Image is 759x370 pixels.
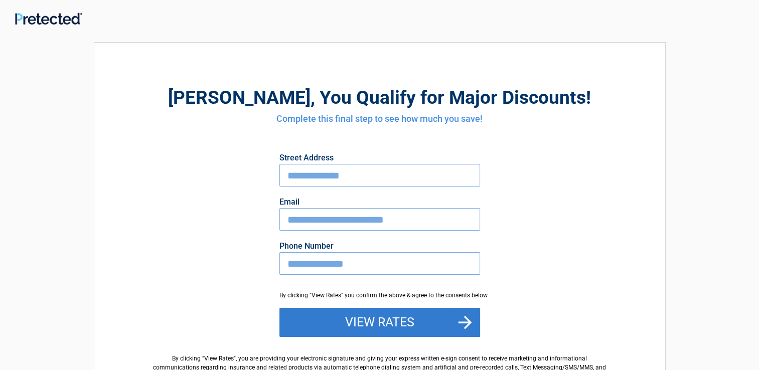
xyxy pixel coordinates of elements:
label: Phone Number [279,242,480,250]
img: Main Logo [15,13,82,25]
label: Street Address [279,154,480,162]
label: Email [279,198,480,206]
button: View Rates [279,308,480,337]
span: View Rates [204,355,234,362]
div: By clicking "View Rates" you confirm the above & agree to the consents below [279,291,480,300]
h2: , You Qualify for Major Discounts! [149,85,610,110]
h4: Complete this final step to see how much you save! [149,112,610,125]
span: [PERSON_NAME] [168,87,311,108]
